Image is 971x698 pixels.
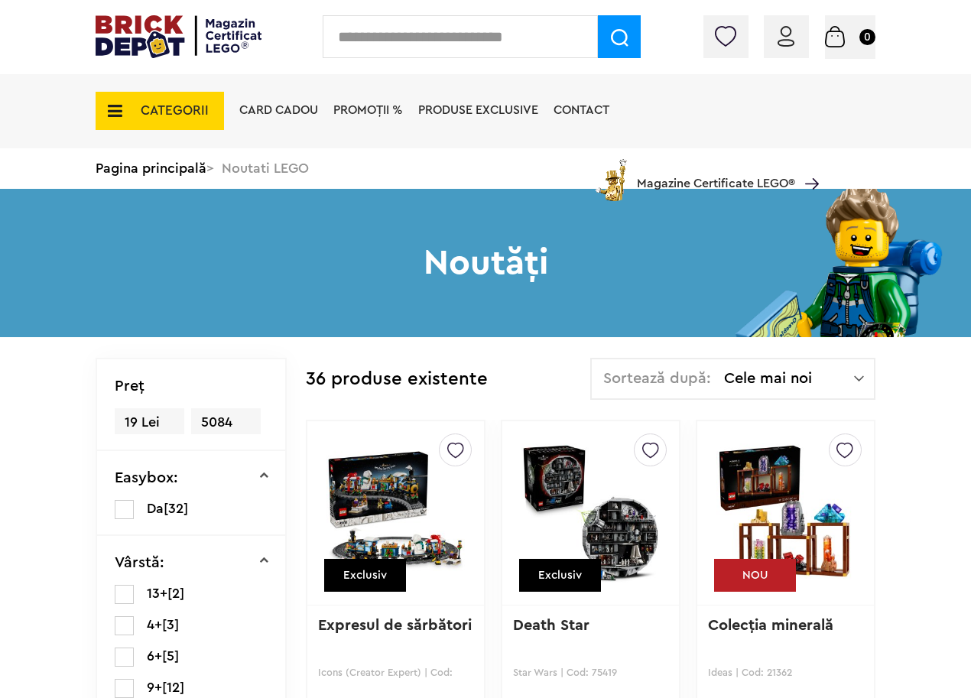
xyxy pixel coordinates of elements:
[167,586,184,600] span: [2]
[147,618,162,631] span: 4+
[318,667,473,678] p: Icons (Creator Expert) | Cod: 10361
[326,406,465,620] img: Expresul de sărbători
[637,156,795,191] span: Magazine Certificate LEGO®
[859,29,875,45] small: 0
[521,406,660,620] img: Death Star
[418,104,538,116] a: Produse exclusive
[306,358,488,401] div: 36 produse existente
[162,618,179,631] span: [3]
[147,586,167,600] span: 13+
[115,378,145,394] p: Preţ
[147,649,162,663] span: 6+
[519,559,601,592] div: Exclusiv
[513,618,589,633] a: Death Star
[513,667,668,678] p: Star Wars | Cod: 75419
[115,555,164,570] p: Vârstă:
[162,649,179,663] span: [5]
[795,158,819,170] a: Magazine Certificate LEGO®
[164,502,188,515] span: [32]
[239,104,318,116] a: Card Cadou
[716,406,855,620] img: Colecţia minerală
[603,371,711,386] span: Sortează după:
[714,559,796,592] div: NOU
[115,470,178,485] p: Easybox:
[708,667,863,678] p: Ideas | Cod: 21362
[147,680,162,694] span: 9+
[554,104,609,116] a: Contact
[115,408,184,437] span: 19 Lei
[324,559,406,592] div: Exclusiv
[191,408,261,456] span: 5084 Lei
[318,618,472,633] a: Expresul de sărbători
[724,371,854,386] span: Cele mai noi
[141,104,209,117] span: CATEGORII
[333,104,403,116] a: PROMOȚII %
[708,618,833,633] a: Colecţia minerală
[162,680,184,694] span: [12]
[147,502,164,515] span: Da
